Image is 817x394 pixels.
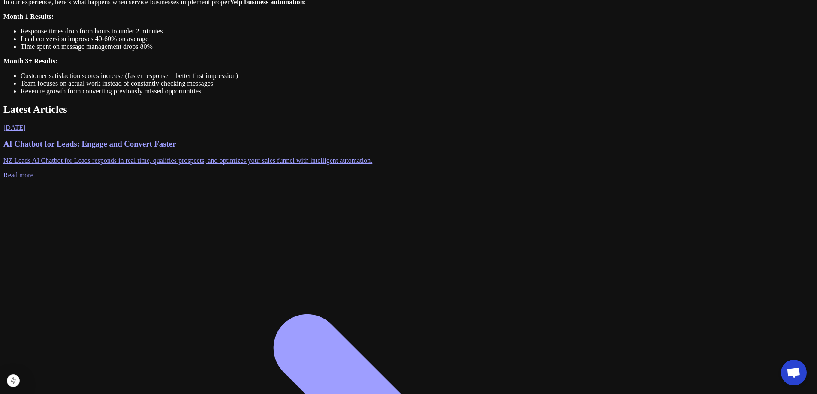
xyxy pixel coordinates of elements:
[3,57,57,65] strong: Month 3+ Results:
[21,35,814,43] li: Lead conversion improves 40-60% on average
[3,157,814,165] p: NZ Leads AI Chatbot for Leads responds in real time, qualifies prospects, and optimizes your sale...
[781,360,807,385] div: Open chat
[21,80,814,87] li: Team focuses on actual work instead of constantly checking messages
[21,87,814,95] li: Revenue growth from converting previously missed opportunities
[21,43,814,51] li: Time spent on message management drops 80%
[21,27,814,35] li: Response times drop from hours to under 2 minutes
[21,72,814,80] li: Customer satisfaction scores increase (faster response = better first impression)
[3,124,814,132] div: [DATE]
[3,13,54,20] strong: Month 1 Results:
[3,139,814,149] h3: AI Chatbot for Leads: Engage and Convert Faster
[3,104,814,115] h2: Latest Articles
